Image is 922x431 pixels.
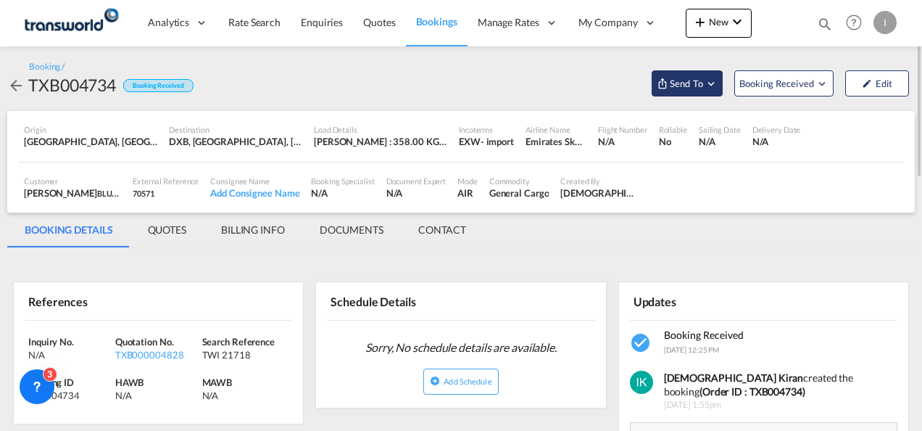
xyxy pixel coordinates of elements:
md-tab-item: DOCUMENTS [302,213,401,247]
div: Customer [24,176,121,186]
div: Help [842,10,873,36]
div: Irishi Kiran [560,186,636,200]
body: Editor, editor4 [14,15,252,30]
md-icon: icon-plus 400-fg [691,13,709,30]
span: Enquiries [301,16,343,28]
span: Sorry, No schedule details are available. [360,334,562,361]
md-pagination-wrapper: Use the left and right arrow keys to navigate between tabs [7,213,483,247]
div: Rollable [659,124,687,135]
button: icon-pencilEdit [845,70,909,97]
div: PEK, Beijing Capital International, Beijing, China, Greater China & Far East Asia, Asia Pacific [24,135,157,148]
div: I [873,11,897,34]
div: External Reference [133,176,199,186]
span: Booking Received [739,76,815,91]
md-icon: icon-arrow-left [7,77,25,94]
span: Search Reference [202,336,275,348]
span: Add Schedule [444,377,491,386]
div: Delivery Date [752,124,801,135]
button: icon-plus 400-fgNewicon-chevron-down [686,9,752,38]
span: Analytics [148,15,189,30]
md-icon: icon-magnify [817,16,833,32]
span: New [691,16,746,28]
div: Commodity [489,176,549,186]
span: Inquiry No. [28,336,74,348]
div: Created By [560,176,636,186]
div: Updates [630,288,761,313]
div: Incoterms [459,124,514,135]
md-tab-item: BILLING INFO [204,213,302,247]
div: N/A [386,186,447,200]
div: TXB000004828 [115,348,199,361]
b: [DEMOGRAPHIC_DATA] Kiran [664,372,804,384]
span: MAWB [202,377,233,388]
span: BLUE RHINE GENERAL TRADING LLC [97,187,228,199]
span: HAWB [115,377,144,388]
div: General Cargo [489,186,549,200]
div: Document Expert [386,176,447,186]
md-icon: icon-plus-circle [430,376,440,386]
span: Manage Rates [478,15,539,30]
div: Booking / [29,61,65,73]
div: EXW [459,135,481,148]
md-tab-item: BOOKING DETAILS [7,213,130,247]
div: No [659,135,687,148]
span: [DATE] 1:55pm [664,399,899,411]
div: TWI 21718 [202,348,286,361]
md-icon: icon-pencil [862,78,872,89]
div: created the booking [664,371,899,399]
button: icon-plus-circleAdd Schedule [423,369,498,395]
md-tab-item: QUOTES [130,213,204,247]
span: Booking Received [664,329,744,341]
div: icon-magnify [817,16,833,38]
button: Open demo menu [734,70,834,97]
div: Emirates SkyCargo [526,135,586,148]
img: f753ae806dec11f0841701cdfdf085c0.png [22,7,120,39]
div: Add Consignee Name [210,186,299,200]
div: Flight Number [598,124,647,135]
img: Wuf8wAAAAGSURBVAMAQP4pWyrTeh4AAAAASUVORK5CYII= [630,371,653,394]
span: 70571 [133,189,154,198]
b: (Order ID : TXB004734) [699,385,805,398]
div: Consignee Name [210,176,299,186]
div: Origin [24,124,157,135]
span: Quotes [363,16,395,28]
div: N/A [115,389,202,402]
span: [DATE] 12:25 PM [664,345,720,354]
div: Airline Name [526,124,586,135]
div: N/A [752,135,801,148]
div: N/A [311,186,374,200]
div: Schedule Details [327,288,458,313]
div: TXB004734 [28,389,112,402]
div: Sailing Date [699,124,741,135]
span: Send To [668,76,705,91]
div: Load Details [314,124,447,135]
button: Open demo menu [652,70,723,97]
md-icon: icon-chevron-down [728,13,746,30]
span: Quotation No. [115,336,174,348]
md-tab-item: CONTACT [401,213,483,247]
div: Booking Specialist [311,176,374,186]
div: - import [481,135,514,148]
div: DXB, Dubai International, Dubai, United Arab Emirates, Middle East, Middle East [169,135,302,148]
span: Help [842,10,866,35]
div: N/A [202,389,219,402]
div: TXB004734 [28,73,116,97]
div: icon-arrow-left [7,73,28,97]
div: AIR [457,186,478,200]
div: References [25,288,156,313]
span: Rate Search [228,16,281,28]
div: N/A [598,135,647,148]
span: My Company [578,15,638,30]
md-icon: icon-checkbox-marked-circle [630,332,653,355]
div: Booking Received [123,79,193,93]
div: Destination [169,124,302,135]
div: N/A [699,135,741,148]
div: Mode [457,176,478,186]
div: [PERSON_NAME] [24,186,121,200]
span: Bookings [416,15,457,28]
div: N/A [28,348,112,361]
div: [PERSON_NAME] : 358.00 KG | Volumetric Wt : 358.00 KG | Chargeable Wt : 358.00 KG [314,135,447,148]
